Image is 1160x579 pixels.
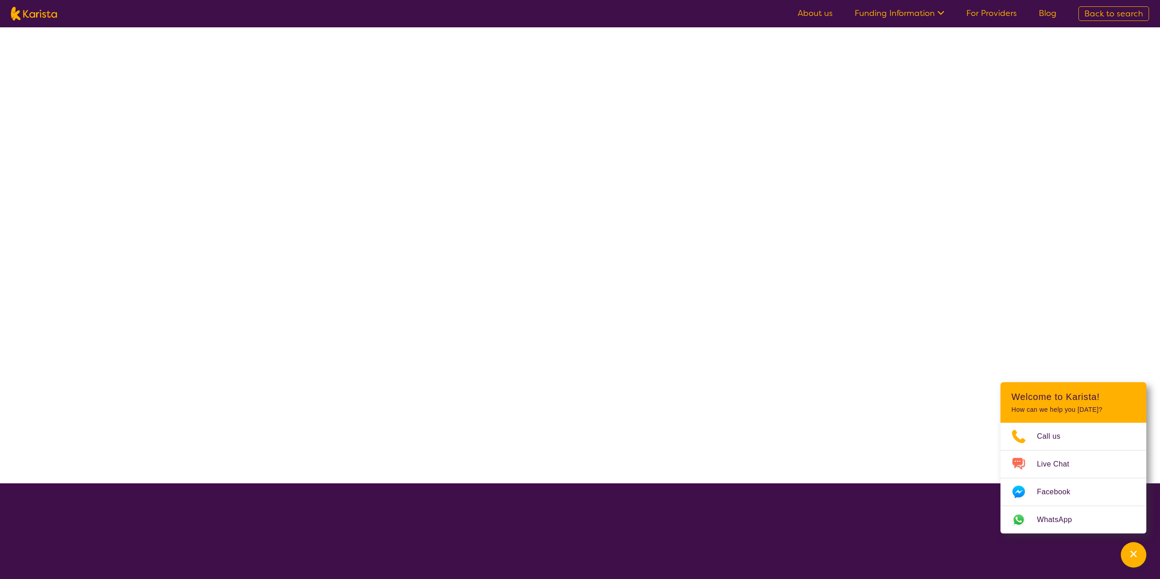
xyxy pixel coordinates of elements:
span: WhatsApp [1037,513,1083,527]
span: Back to search [1084,8,1143,19]
a: Funding Information [855,8,944,19]
a: Back to search [1078,6,1149,21]
p: How can we help you [DATE]? [1011,406,1135,414]
a: For Providers [966,8,1017,19]
div: Channel Menu [1000,382,1146,533]
a: About us [798,8,833,19]
span: Facebook [1037,485,1081,499]
span: Live Chat [1037,457,1080,471]
button: Channel Menu [1121,542,1146,568]
img: Karista logo [11,7,57,20]
h2: Welcome to Karista! [1011,391,1135,402]
a: Web link opens in a new tab. [1000,506,1146,533]
span: Call us [1037,430,1072,443]
a: Blog [1039,8,1057,19]
ul: Choose channel [1000,423,1146,533]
